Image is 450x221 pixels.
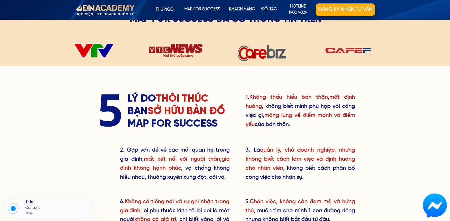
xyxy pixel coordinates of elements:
[249,94,328,100] span: Không thấu hiểu bản thân
[281,3,316,17] p: hotline 1900 9029
[255,3,283,16] p: Đối tác
[281,3,316,16] a: hotline1900 9029
[25,205,91,211] div: Content
[147,106,225,117] span: SỞ HỮU BẢN ĐỒ
[144,156,220,162] span: mất kết nối với người thân
[93,82,127,136] h3: 5
[316,3,375,16] p: Đăng ký nhận tư vấn
[227,3,257,16] p: KHÁCH HÀNG
[146,3,184,16] p: Thư ngỏ
[120,146,230,182] h3: 2. Gặp vấn đề về các mối quan hệ trong gia đình, , , vợ chồng không hiểu nhau, thường xuyên xung ...
[25,211,32,216] div: Time
[245,199,355,214] span: Chán việc, không còn đam mê và hứng thú
[246,147,355,171] span: quản lý, chủ doanh nghiệp, nhưng không biết cách làm việc và định hướng cho nhân viên
[127,93,229,130] h3: LÝ DO BẠN MAP FOR SUCCESS
[246,146,355,182] h3: 3. Là , không biết cách phân bổ công việc cho nhân sự.
[120,199,229,214] span: Không có tiếng nói và sự ghi nhận trong gia đình
[25,200,91,205] div: Title
[156,93,208,104] span: THÔI THÚC
[246,113,355,128] span: mông lung về điểm mạnh và điểm yếu
[184,3,221,16] p: map for success
[246,93,355,129] h3: 1. , , không biết mình phù hợp với công việc gì, của bản thân.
